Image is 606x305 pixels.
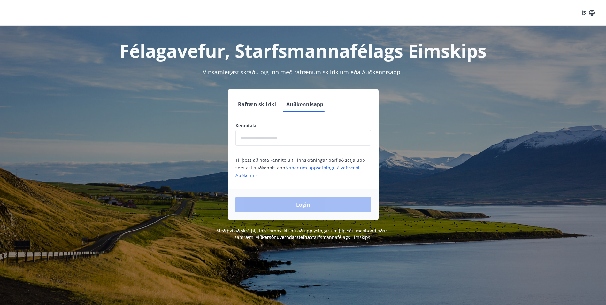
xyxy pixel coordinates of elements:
a: Nánar um uppsetningu á vefsvæði Auðkennis [235,165,359,178]
span: Til þess að nota kennitölu til innskráningar þarf að setja upp sérstakt auðkennis app [235,157,365,178]
button: Rafræn skilríki [235,97,279,112]
label: Kennitala [235,122,371,129]
span: Með því að skrá þig inn samþykkir þú að upplýsingar um þig séu meðhöndlaðar í samræmi við Starfsm... [216,228,390,240]
a: Persónuverndarstefna [262,234,310,240]
button: Auðkennisapp [284,97,326,112]
span: Vinsamlegast skráðu þig inn með rafrænum skilríkjum eða Auðkennisappi. [203,68,403,76]
h1: Félagavefur, Starfsmannafélags Eimskips [81,38,525,63]
button: ÍS [578,7,598,19]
